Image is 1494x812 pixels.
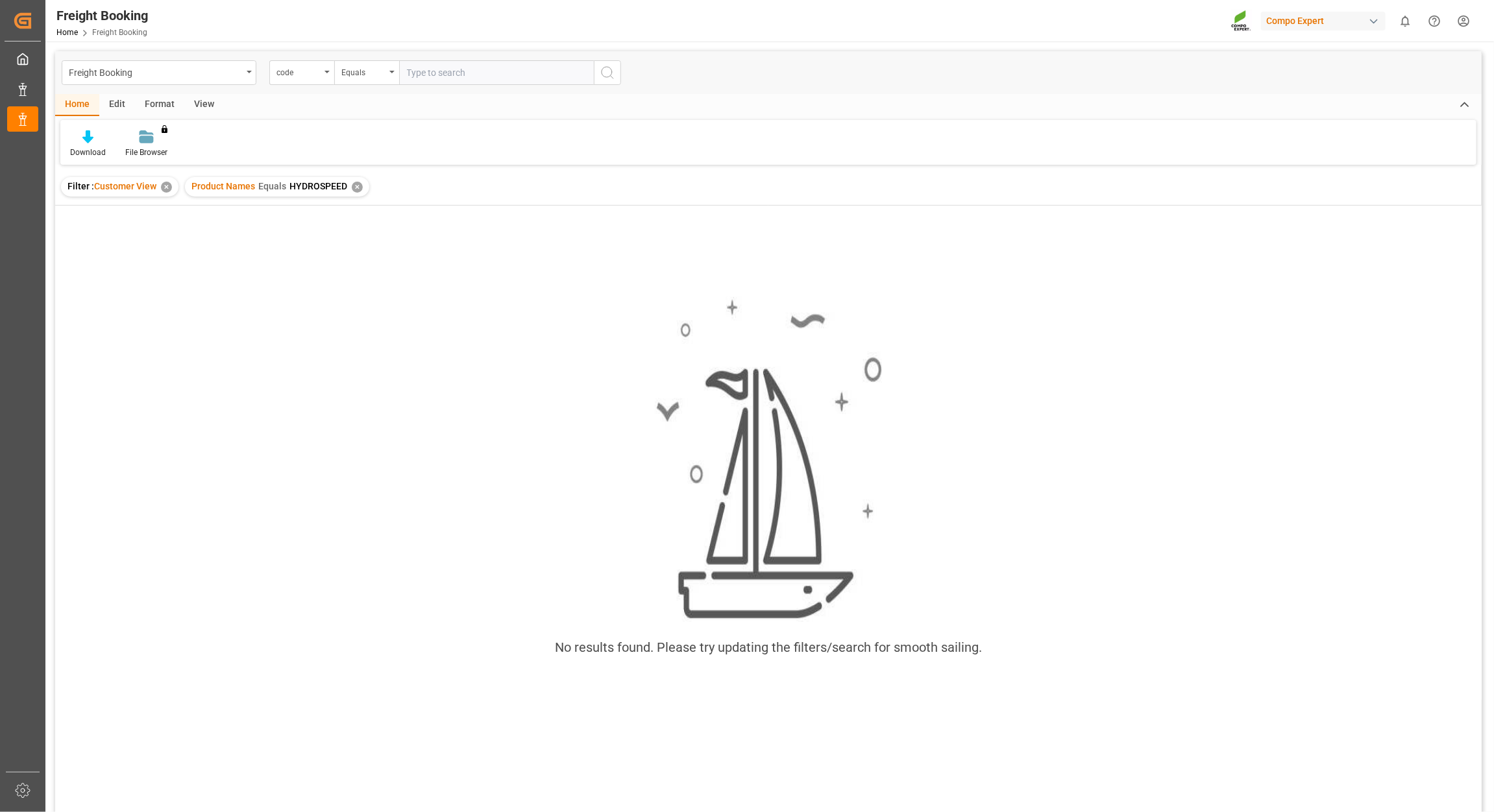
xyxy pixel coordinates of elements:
button: search button [594,60,621,85]
span: HYDROSPEED [289,181,347,191]
div: Download [70,147,106,158]
a: Home [56,28,78,37]
div: Home [55,94,99,116]
div: Format [135,94,184,116]
span: Equals [258,181,286,191]
div: Freight Booking [69,64,242,80]
div: ✕ [352,182,363,193]
input: Type to search [399,60,594,85]
div: Equals [341,64,386,78]
div: Compo Expert [1261,12,1386,30]
button: Help Center [1420,6,1449,36]
div: No results found. Please try updating the filters/search for smooth sailing. [555,638,982,657]
span: Product Names [191,181,255,191]
div: Edit [99,94,135,116]
div: View [184,94,224,116]
div: code [276,64,321,78]
button: open menu [269,60,334,85]
span: Customer View [94,181,156,191]
div: ✕ [161,182,172,193]
button: show 0 new notifications [1391,6,1420,36]
button: open menu [62,60,256,85]
img: smooth_sailing.jpeg [655,297,882,622]
span: Filter : [67,181,94,191]
button: open menu [334,60,399,85]
button: Compo Expert [1261,8,1391,33]
img: Screenshot%202023-09-29%20at%2010.02.21.png_1712312052.png [1231,10,1252,32]
div: Freight Booking [56,6,148,25]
